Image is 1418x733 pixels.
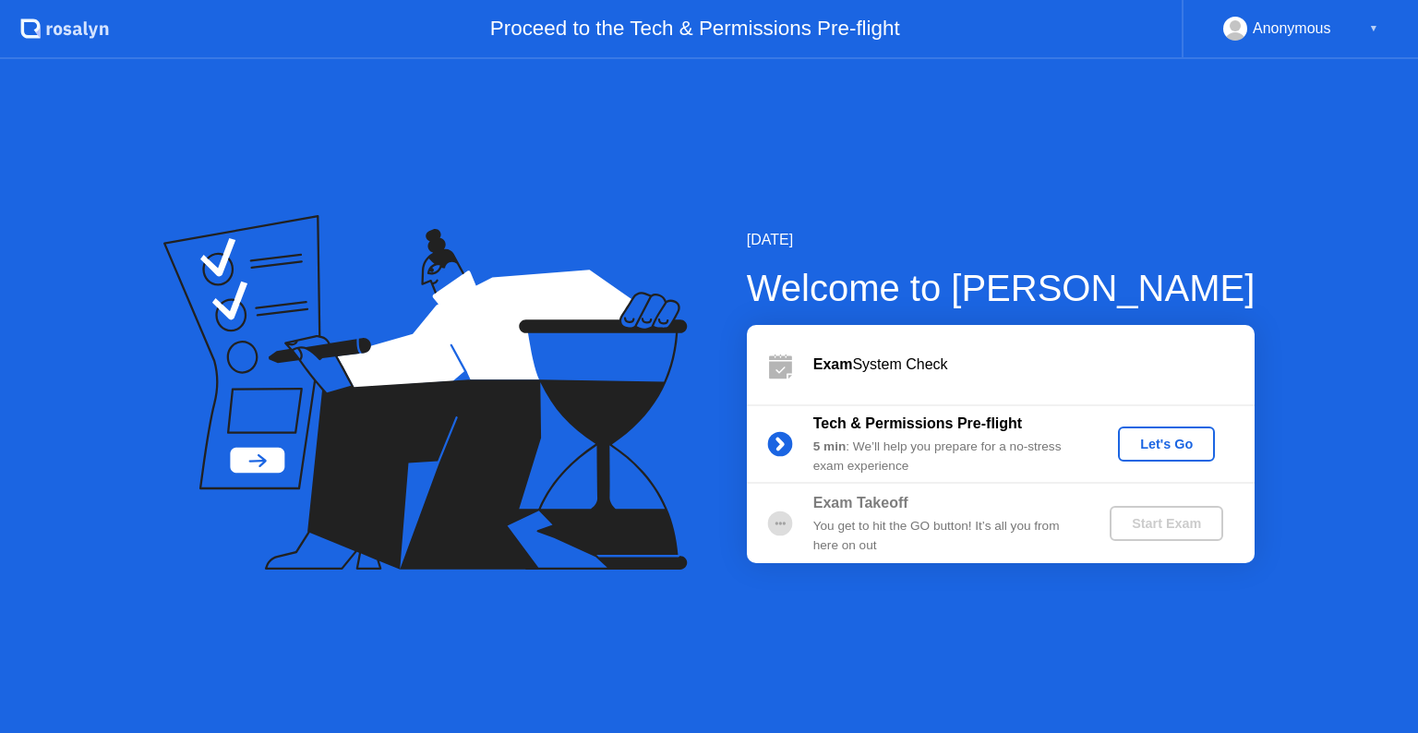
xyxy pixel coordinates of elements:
div: Anonymous [1253,17,1331,41]
b: Exam Takeoff [813,495,908,511]
b: Tech & Permissions Pre-flight [813,415,1022,431]
b: Exam [813,356,853,372]
div: : We’ll help you prepare for a no-stress exam experience [813,438,1079,475]
div: Start Exam [1117,516,1216,531]
div: System Check [813,354,1255,376]
div: Let's Go [1125,437,1208,451]
button: Let's Go [1118,427,1215,462]
div: You get to hit the GO button! It’s all you from here on out [813,517,1079,555]
div: ▼ [1369,17,1378,41]
div: [DATE] [747,229,1256,251]
div: Welcome to [PERSON_NAME] [747,260,1256,316]
b: 5 min [813,439,847,453]
button: Start Exam [1110,506,1223,541]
